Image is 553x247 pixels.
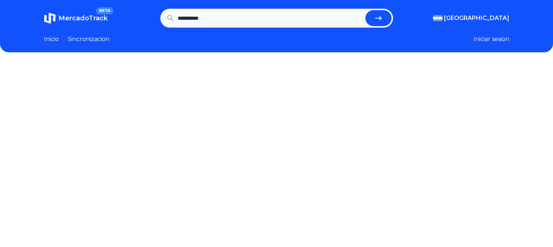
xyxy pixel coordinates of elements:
[433,14,509,23] button: [GEOGRAPHIC_DATA]
[44,12,56,24] img: MercadoTrack
[444,14,509,23] span: [GEOGRAPHIC_DATA]
[44,35,59,44] a: Inicio
[433,15,442,21] img: Argentina
[44,12,108,24] a: MercadoTrackBETA
[59,14,108,22] span: MercadoTrack
[68,35,109,44] a: Sincronizacion
[473,35,509,44] button: Iniciar sesion
[96,7,113,15] span: BETA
